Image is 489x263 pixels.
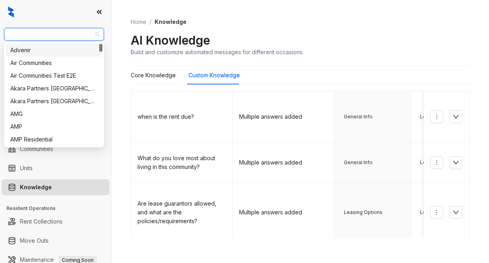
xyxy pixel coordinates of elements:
div: Advenir [10,46,98,55]
span: General Info [341,159,375,167]
div: Akara Partners Phoenix [6,95,102,108]
div: Akara Partners [GEOGRAPHIC_DATA] [10,97,98,106]
span: General Info [341,113,375,121]
a: Units [20,160,33,176]
div: Air Communities Test E2E [6,69,102,82]
div: What do you love most about living in this community? [137,154,226,171]
h3: Resident Operations [6,205,111,212]
span: down [453,209,459,216]
div: Custom Knowledge [189,71,240,80]
div: AMG [10,110,98,118]
div: Core Knowledge [131,71,176,80]
span: more [434,114,440,120]
img: logo [8,6,14,18]
li: Rent Collections [2,214,110,230]
li: Collections [2,107,110,123]
a: Communities [20,141,53,157]
div: Air Communities [10,59,98,67]
li: Communities [2,141,110,157]
span: more [434,209,440,216]
a: Move Outs [20,233,49,249]
li: Units [2,160,110,176]
span: down [453,114,459,120]
span: Knowledge [155,18,187,25]
div: AMP Residential [10,135,98,144]
span: Leasing [417,208,442,216]
div: Air Communities Test E2E [10,71,98,80]
li: Leads [2,53,110,69]
a: Rent Collections [20,214,63,230]
div: AMG [6,108,102,120]
div: Are lease guarantors allowed, and what are the policies/requirements? [137,199,226,226]
a: Home [129,18,148,26]
div: Akara Partners [GEOGRAPHIC_DATA] [10,84,98,93]
h2: AI Knowledge [131,33,210,48]
div: Build and customize automated messages for different occasions. [131,48,304,56]
li: Leasing [2,88,110,104]
span: Leasing [417,113,442,121]
span: more [434,159,440,166]
div: when is the rent due? [137,112,226,121]
span: Leasing [417,159,442,167]
span: down [453,159,459,166]
td: Multiple answers added [233,91,334,143]
td: Multiple answers added [233,143,334,183]
span: Magnolia Capital [9,28,99,40]
span: Leasing Options [341,208,385,216]
li: Move Outs [2,233,110,249]
a: Knowledge [20,179,52,195]
td: Multiple answers added [233,183,334,242]
li: / [149,18,151,26]
li: Knowledge [2,179,110,195]
div: Akara Partners Nashville [6,82,102,95]
div: AMP Residential [6,133,102,146]
div: Air Communities [6,57,102,69]
div: AMP [10,122,98,131]
div: Advenir [6,44,102,57]
div: AMP [6,120,102,133]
